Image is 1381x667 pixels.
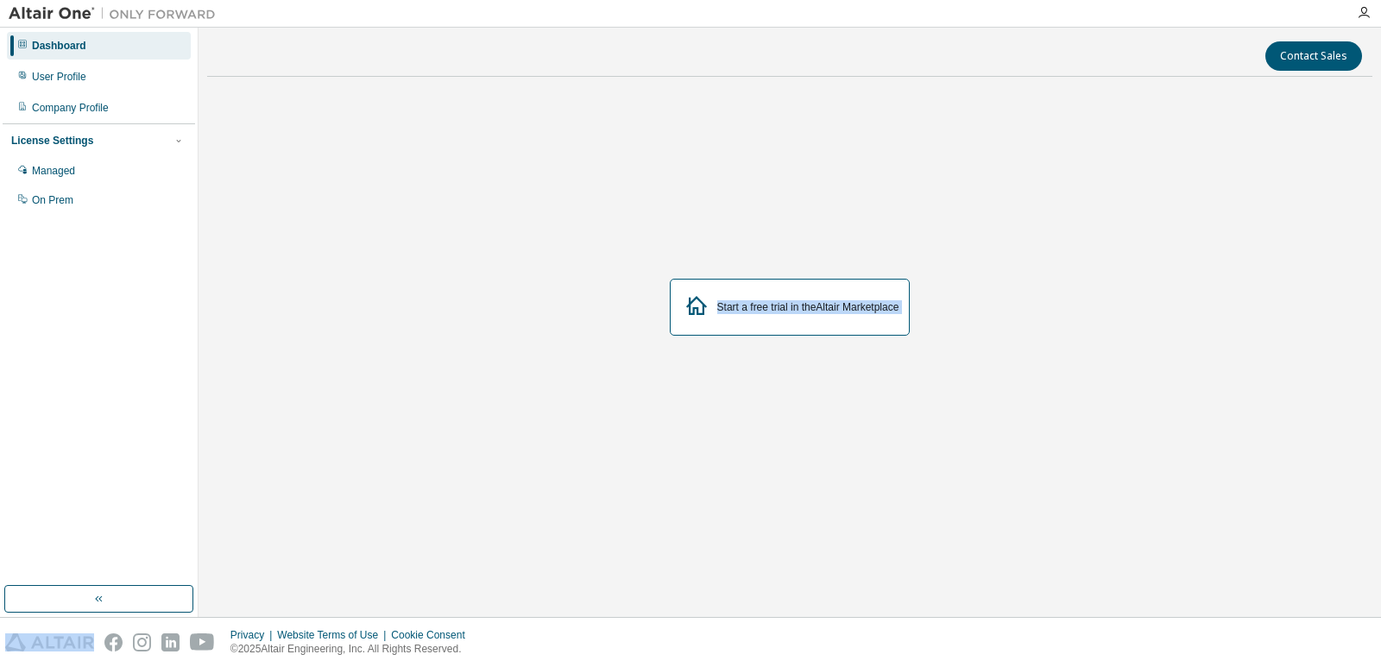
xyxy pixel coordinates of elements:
div: Dashboard [32,39,86,53]
img: linkedin.svg [161,633,180,651]
div: Privacy [230,628,277,642]
p: © 2025 Altair Engineering, Inc. All Rights Reserved. [230,642,476,657]
img: facebook.svg [104,633,123,651]
img: youtube.svg [190,633,215,651]
div: Start a free trial in the [717,300,899,314]
div: On Prem [32,193,73,207]
img: altair_logo.svg [5,633,94,651]
div: Company Profile [32,101,109,115]
img: instagram.svg [133,633,151,651]
button: Contact Sales [1265,41,1362,71]
div: License Settings [11,134,93,148]
div: Website Terms of Use [277,628,391,642]
a: Altair Marketplace [816,301,899,313]
div: User Profile [32,70,86,84]
img: Altair One [9,5,224,22]
div: Cookie Consent [391,628,475,642]
div: Managed [32,164,75,178]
